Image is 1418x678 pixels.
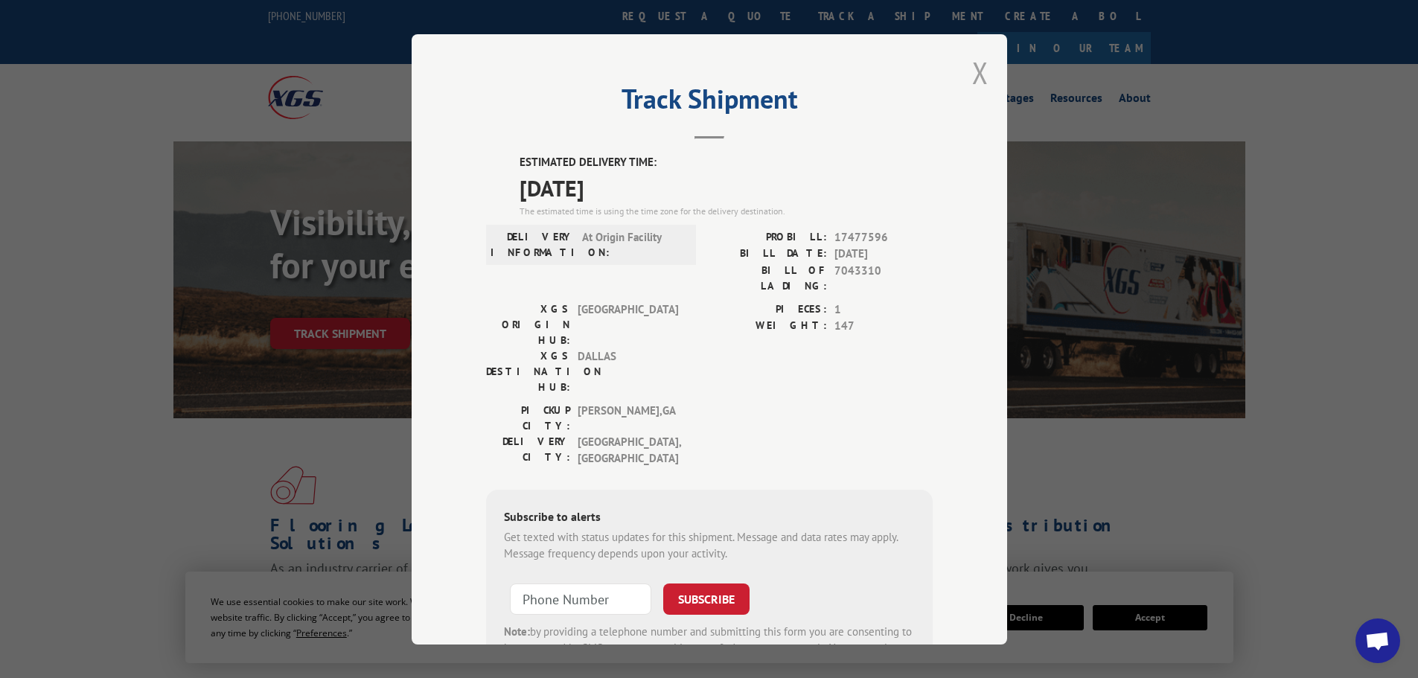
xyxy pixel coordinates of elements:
[709,318,827,335] label: WEIGHT:
[491,228,575,260] label: DELIVERY INFORMATION:
[972,53,989,92] button: Close modal
[510,583,651,614] input: Phone Number
[578,301,678,348] span: [GEOGRAPHIC_DATA]
[663,583,750,614] button: SUBSCRIBE
[582,228,683,260] span: At Origin Facility
[709,262,827,293] label: BILL OF LADING:
[1355,618,1400,663] div: Open chat
[486,402,570,433] label: PICKUP CITY:
[486,301,570,348] label: XGS ORIGIN HUB:
[504,624,530,638] strong: Note:
[709,246,827,263] label: BILL DATE:
[578,402,678,433] span: [PERSON_NAME] , GA
[486,89,933,117] h2: Track Shipment
[578,348,678,394] span: DALLAS
[834,262,933,293] span: 7043310
[834,318,933,335] span: 147
[486,348,570,394] label: XGS DESTINATION HUB:
[504,507,915,528] div: Subscribe to alerts
[709,228,827,246] label: PROBILL:
[834,228,933,246] span: 17477596
[709,301,827,318] label: PIECES:
[520,204,933,217] div: The estimated time is using the time zone for the delivery destination.
[504,623,915,674] div: by providing a telephone number and submitting this form you are consenting to be contacted by SM...
[834,246,933,263] span: [DATE]
[520,170,933,204] span: [DATE]
[578,433,678,467] span: [GEOGRAPHIC_DATA] , [GEOGRAPHIC_DATA]
[504,528,915,562] div: Get texted with status updates for this shipment. Message and data rates may apply. Message frequ...
[486,433,570,467] label: DELIVERY CITY:
[834,301,933,318] span: 1
[520,154,933,171] label: ESTIMATED DELIVERY TIME:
